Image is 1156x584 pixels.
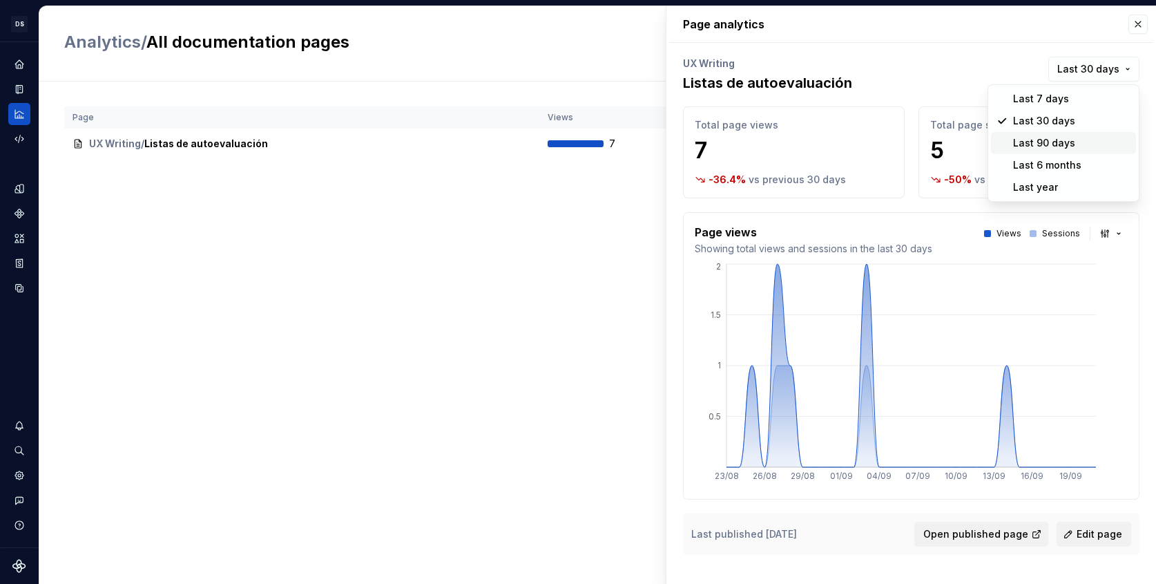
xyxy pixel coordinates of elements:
[988,85,1139,201] div: Suggestions
[1013,114,1075,128] div: Last 30 days
[1013,136,1075,150] div: Last 90 days
[1013,158,1081,172] div: Last 6 months
[1013,92,1069,106] div: Last 7 days
[1013,180,1058,194] div: Last year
